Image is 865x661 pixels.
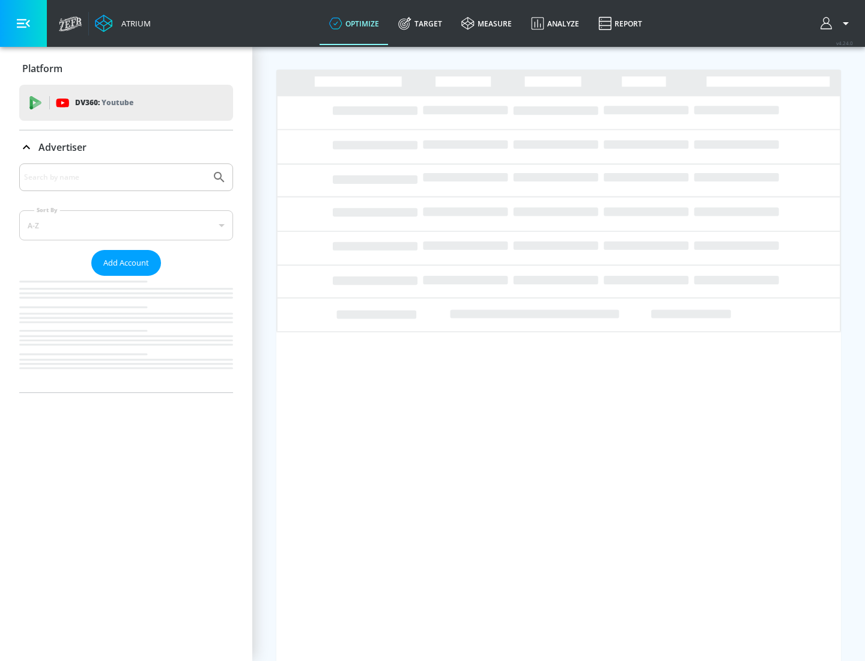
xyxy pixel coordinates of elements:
a: optimize [320,2,389,45]
input: Search by name [24,169,206,185]
span: Add Account [103,256,149,270]
span: v 4.24.0 [836,40,853,46]
a: measure [452,2,521,45]
div: Platform [19,52,233,85]
nav: list of Advertiser [19,276,233,392]
a: Atrium [95,14,151,32]
div: DV360: Youtube [19,85,233,121]
p: Advertiser [38,141,86,154]
div: Advertiser [19,130,233,164]
label: Sort By [34,206,60,214]
a: Analyze [521,2,589,45]
p: DV360: [75,96,133,109]
div: Atrium [117,18,151,29]
p: Platform [22,62,62,75]
div: A-Z [19,210,233,240]
a: Report [589,2,652,45]
button: Add Account [91,250,161,276]
div: Advertiser [19,163,233,392]
a: Target [389,2,452,45]
p: Youtube [102,96,133,109]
